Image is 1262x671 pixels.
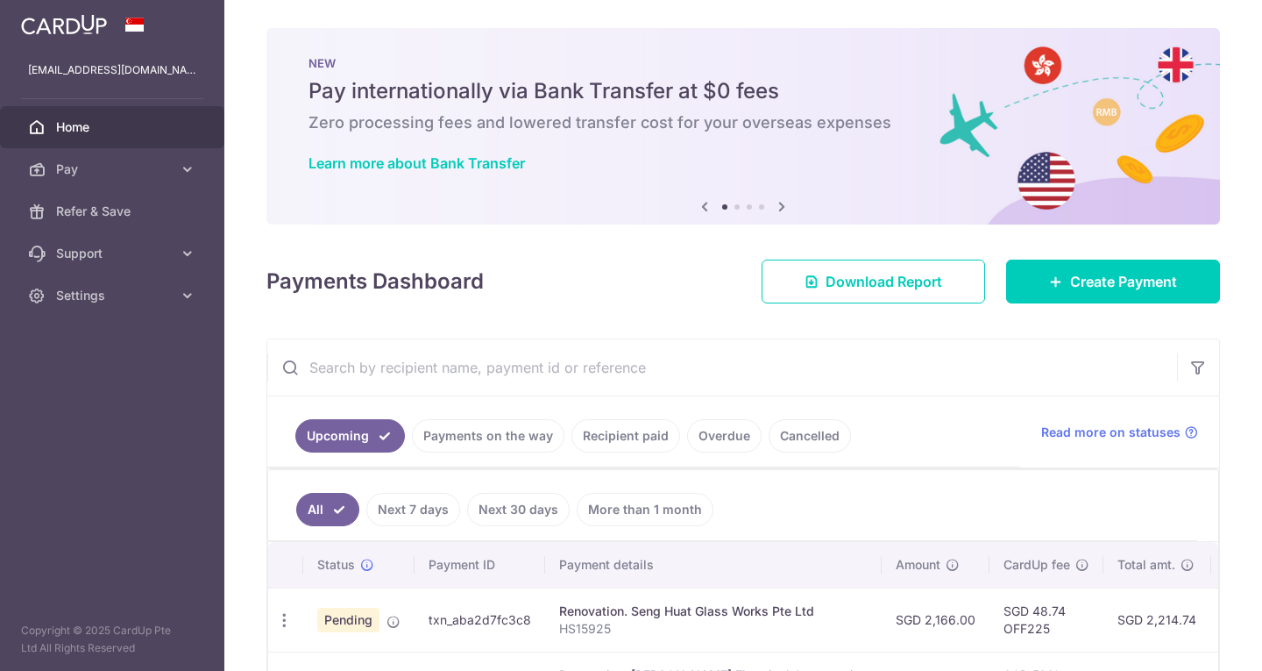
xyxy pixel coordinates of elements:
p: [EMAIL_ADDRESS][DOMAIN_NAME] [28,61,196,79]
p: HS15925 [559,620,868,638]
img: Bank transfer banner [266,28,1220,225]
td: SGD 2,214.74 [1103,588,1211,652]
a: Payments on the way [412,419,564,453]
span: Total amt. [1117,556,1175,574]
a: Create Payment [1006,260,1220,303]
p: NEW [308,56,1178,70]
th: Payment details [545,542,882,588]
input: Search by recipient name, payment id or reference [267,339,1177,396]
h6: Zero processing fees and lowered transfer cost for your overseas expenses [308,112,1178,133]
span: Amount [896,556,940,574]
a: All [296,493,359,526]
th: Payment ID [415,542,545,588]
td: SGD 48.74 OFF225 [989,588,1103,652]
a: Download Report [762,260,985,303]
span: CardUp fee [1003,556,1070,574]
span: Download Report [826,271,942,292]
span: Refer & Save [56,203,172,220]
a: Recipient paid [571,419,680,453]
span: Home [56,118,172,136]
span: Pay [56,161,172,178]
span: Settings [56,287,172,304]
a: Next 30 days [467,493,570,526]
td: txn_aba2d7fc3c8 [415,588,545,652]
a: Next 7 days [366,493,460,526]
td: SGD 2,166.00 [882,588,989,652]
a: Overdue [687,419,762,453]
span: Create Payment [1070,271,1177,292]
a: Learn more about Bank Transfer [308,154,525,172]
img: CardUp [21,14,107,35]
h5: Pay internationally via Bank Transfer at $0 fees [308,77,1178,105]
span: Read more on statuses [1041,424,1180,441]
a: More than 1 month [577,493,713,526]
iframe: Opens a widget where you can find more information [1150,618,1244,662]
a: Read more on statuses [1041,424,1198,441]
div: Renovation. Seng Huat Glass Works Pte Ltd [559,603,868,620]
span: Support [56,245,172,262]
a: Cancelled [769,419,851,453]
a: Upcoming [295,419,405,453]
span: Status [317,556,355,574]
h4: Payments Dashboard [266,266,484,297]
span: Pending [317,608,379,632]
